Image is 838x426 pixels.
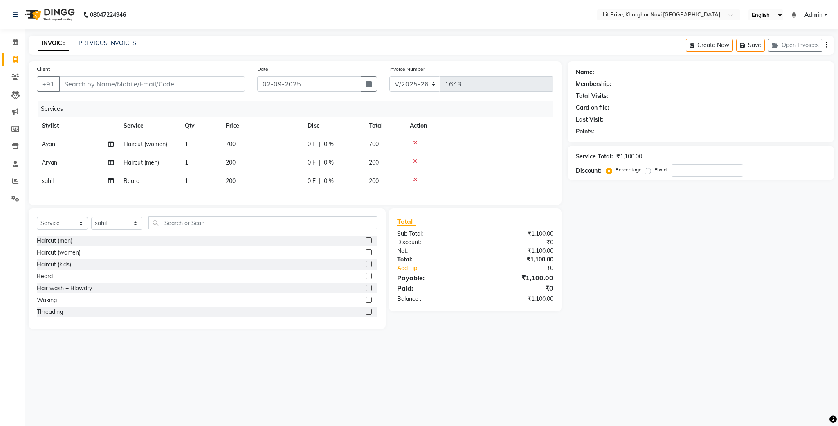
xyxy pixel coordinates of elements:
[576,104,609,112] div: Card on file:
[576,167,601,175] div: Discount:
[616,152,642,161] div: ₹1,100.00
[576,152,613,161] div: Service Total:
[319,158,321,167] span: |
[369,177,379,185] span: 200
[319,177,321,185] span: |
[475,247,559,255] div: ₹1,100.00
[391,230,475,238] div: Sub Total:
[59,76,245,92] input: Search by Name/Mobile/Email/Code
[37,76,60,92] button: +91
[226,177,236,185] span: 200
[308,140,316,149] span: 0 F
[686,39,733,52] button: Create New
[391,273,475,283] div: Payable:
[37,237,72,245] div: Haircut (men)
[391,247,475,255] div: Net:
[185,159,188,166] span: 1
[364,117,405,135] th: Total
[21,3,77,26] img: logo
[736,39,765,52] button: Save
[308,158,316,167] span: 0 F
[180,117,221,135] th: Qty
[576,92,608,100] div: Total Visits:
[308,177,316,185] span: 0 F
[124,140,167,148] span: Haircut (women)
[475,295,559,303] div: ₹1,100.00
[37,65,50,73] label: Client
[226,140,236,148] span: 700
[37,284,92,293] div: Hair wash + Blowdry
[397,217,416,226] span: Total
[257,65,268,73] label: Date
[324,140,334,149] span: 0 %
[124,159,159,166] span: Haircut (men)
[79,39,136,47] a: PREVIOUS INVOICES
[319,140,321,149] span: |
[391,295,475,303] div: Balance :
[654,166,667,174] label: Fixed
[185,140,188,148] span: 1
[185,177,188,185] span: 1
[38,101,559,117] div: Services
[148,216,377,229] input: Search or Scan
[576,127,594,136] div: Points:
[37,272,53,281] div: Beard
[119,117,180,135] th: Service
[369,140,379,148] span: 700
[475,238,559,247] div: ₹0
[804,11,822,19] span: Admin
[389,65,425,73] label: Invoice Number
[37,308,63,316] div: Threading
[42,177,54,185] span: sahil
[37,117,119,135] th: Stylist
[475,230,559,238] div: ₹1,100.00
[475,283,559,293] div: ₹0
[226,159,236,166] span: 200
[489,264,559,273] div: ₹0
[37,296,57,304] div: Waxing
[475,273,559,283] div: ₹1,100.00
[38,36,69,51] a: INVOICE
[90,3,126,26] b: 08047224946
[124,177,139,185] span: Beard
[324,177,334,185] span: 0 %
[391,264,489,273] a: Add Tip
[576,115,603,124] div: Last Visit:
[768,39,822,52] button: Open Invoices
[37,260,71,269] div: Haircut (kids)
[303,117,364,135] th: Disc
[616,166,642,174] label: Percentage
[42,140,55,148] span: Ayan
[576,80,611,88] div: Membership:
[324,158,334,167] span: 0 %
[221,117,303,135] th: Price
[576,68,594,77] div: Name:
[42,159,57,166] span: Aryan
[475,255,559,264] div: ₹1,100.00
[369,159,379,166] span: 200
[37,248,81,257] div: Haircut (women)
[391,238,475,247] div: Discount:
[391,283,475,293] div: Paid:
[405,117,553,135] th: Action
[391,255,475,264] div: Total:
